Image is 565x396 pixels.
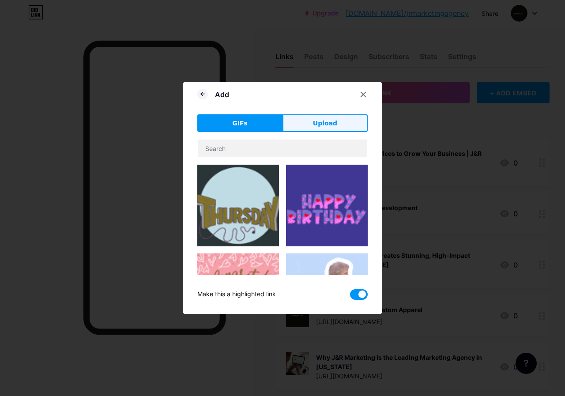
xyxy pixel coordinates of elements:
[286,253,368,335] img: Gihpy
[198,140,367,157] input: Search
[197,114,282,132] button: GIFs
[232,119,248,128] span: GIFs
[282,114,368,132] button: Upload
[286,165,368,246] img: Gihpy
[197,165,279,246] img: Gihpy
[197,289,276,300] div: Make this a highlighted link
[215,89,229,100] div: Add
[197,253,279,335] img: Gihpy
[313,119,337,128] span: Upload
